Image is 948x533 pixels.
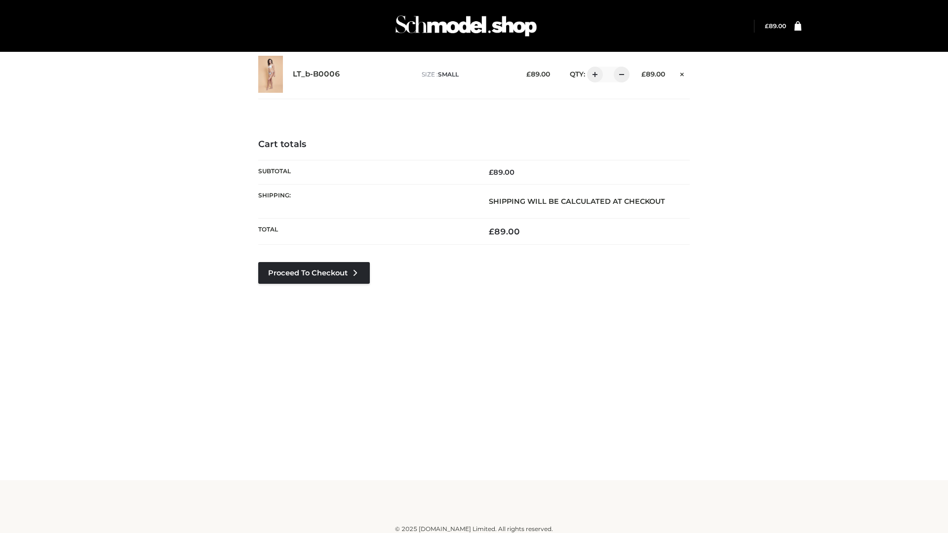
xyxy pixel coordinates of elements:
[489,197,665,206] strong: Shipping will be calculated at checkout
[526,70,531,78] span: £
[641,70,646,78] span: £
[675,67,690,79] a: Remove this item
[526,70,550,78] bdi: 89.00
[489,168,493,177] span: £
[765,22,769,30] span: £
[258,160,474,184] th: Subtotal
[560,67,626,82] div: QTY:
[422,70,511,79] p: size :
[489,168,514,177] bdi: 89.00
[489,227,520,236] bdi: 89.00
[293,70,340,79] a: LT_b-B0006
[392,6,540,45] img: Schmodel Admin 964
[765,22,786,30] a: £89.00
[489,227,494,236] span: £
[258,56,283,93] img: LT_b-B0006 - SMALL
[641,70,665,78] bdi: 89.00
[258,219,474,245] th: Total
[765,22,786,30] bdi: 89.00
[258,139,690,150] h4: Cart totals
[438,71,459,78] span: SMALL
[258,262,370,284] a: Proceed to Checkout
[258,184,474,218] th: Shipping:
